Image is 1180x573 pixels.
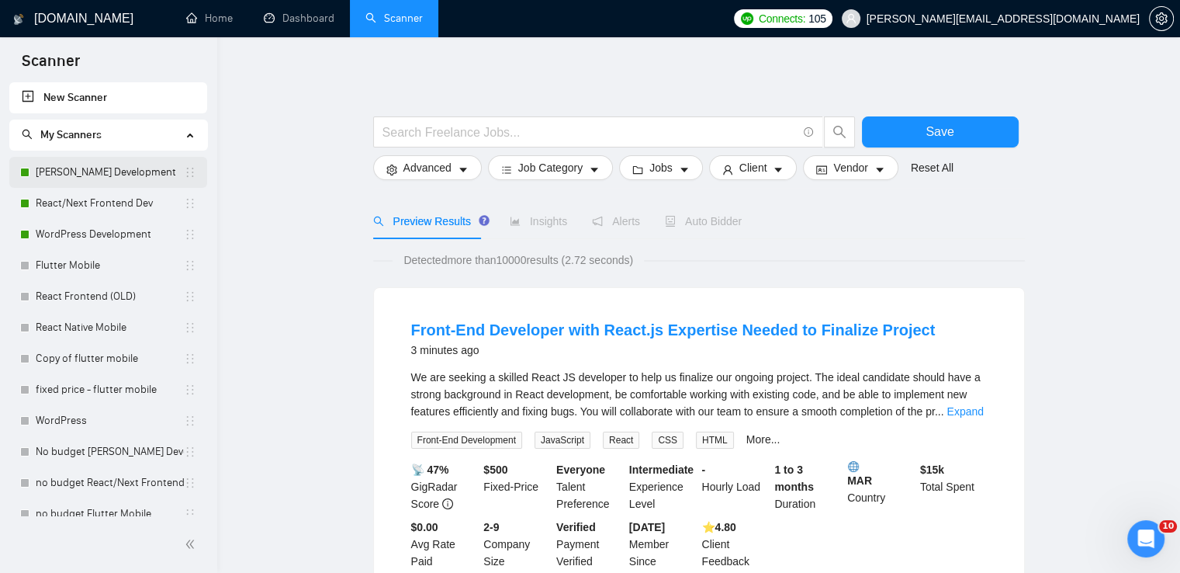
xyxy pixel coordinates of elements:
[13,7,24,32] img: logo
[746,433,780,446] a: More...
[184,290,196,303] span: holder
[9,343,207,374] li: Copy of flutter mobile
[702,521,736,533] b: ⭐️ 4.80
[386,164,397,175] span: setting
[629,521,665,533] b: [DATE]
[184,228,196,241] span: holder
[833,159,867,176] span: Vendor
[411,371,981,418] span: We are seeking a skilled React JS developer to help us finalize our ongoing project. The ideal ca...
[9,250,207,281] li: Flutter Mobile
[759,10,805,27] span: Connects:
[935,405,944,418] span: ...
[184,352,196,365] span: holder
[510,216,521,227] span: area-chart
[9,82,207,113] li: New Scanner
[1127,520,1164,557] iframe: Intercom live chat
[184,166,196,179] span: holder
[702,464,706,476] b: -
[803,155,898,180] button: idcardVendorcaret-down
[592,215,640,227] span: Alerts
[36,281,184,312] a: React Frontend (OLD)
[36,374,184,405] a: fixed price - flutter mobile
[36,405,184,436] a: WordPress
[722,164,733,175] span: user
[9,405,207,436] li: WordPress
[186,12,233,25] a: homeHome
[393,252,644,269] span: Detected more than 10000 results (2.72 seconds)
[9,188,207,219] li: React/Next Frontend Dev
[649,159,673,176] span: Jobs
[556,464,605,476] b: Everyone
[773,164,784,175] span: caret-down
[9,50,92,82] span: Scanner
[619,155,703,180] button: folderJobscaret-down
[626,461,699,512] div: Experience Level
[1149,12,1174,25] a: setting
[9,312,207,343] li: React Native Mobile
[480,461,553,512] div: Fixed-Price
[22,129,33,140] span: search
[741,12,753,25] img: upwork-logo.png
[408,461,481,512] div: GigRadar Score
[816,164,827,175] span: idcard
[589,164,600,175] span: caret-down
[408,519,481,570] div: Avg Rate Paid
[184,446,196,458] span: holder
[847,461,914,487] b: MAR
[184,384,196,396] span: holder
[1159,520,1177,533] span: 10
[9,467,207,498] li: no budget React/Next Frontend Dev
[9,281,207,312] li: React Frontend (OLD)
[804,127,814,137] span: info-circle
[696,432,734,449] span: HTML
[1150,12,1173,25] span: setting
[411,369,987,420] div: We are seeking a skilled React JS developer to help us finalize our ongoing project. The ideal ca...
[946,405,983,418] a: Expand
[603,432,639,449] span: React
[483,464,507,476] b: $ 500
[874,164,885,175] span: caret-down
[458,164,469,175] span: caret-down
[911,159,953,176] a: Reset All
[553,519,626,570] div: Payment Verified
[679,164,690,175] span: caret-down
[926,122,953,141] span: Save
[632,164,643,175] span: folder
[501,164,512,175] span: bars
[483,521,499,533] b: 2-9
[40,128,102,141] span: My Scanners
[535,432,590,449] span: JavaScript
[9,157,207,188] li: MERN Stack Development
[22,128,102,141] span: My Scanners
[411,341,936,359] div: 3 minutes ago
[36,436,184,467] a: No budget [PERSON_NAME] Development
[373,216,384,227] span: search
[264,12,334,25] a: dashboardDashboard
[739,159,767,176] span: Client
[365,12,423,25] a: searchScanner
[382,123,797,142] input: Search Freelance Jobs...
[36,467,184,498] a: no budget React/Next Frontend Dev
[185,537,200,552] span: double-left
[1149,6,1174,31] button: setting
[442,498,453,509] span: info-circle
[184,197,196,210] span: holder
[184,508,196,520] span: holder
[846,13,856,24] span: user
[774,464,814,493] b: 1 to 3 months
[665,215,742,227] span: Auto Bidder
[920,464,944,476] b: $ 15k
[36,498,184,530] a: no budget Flutter Mobile
[22,82,195,113] a: New Scanner
[848,461,859,472] img: 🌐
[626,519,699,570] div: Member Since
[9,374,207,405] li: fixed price - flutter mobile
[665,216,676,227] span: robot
[771,461,844,512] div: Duration
[411,521,438,533] b: $0.00
[36,343,184,374] a: Copy of flutter mobile
[699,461,772,512] div: Hourly Load
[184,321,196,334] span: holder
[9,436,207,467] li: No budget MERN Stack Development
[36,250,184,281] a: Flutter Mobile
